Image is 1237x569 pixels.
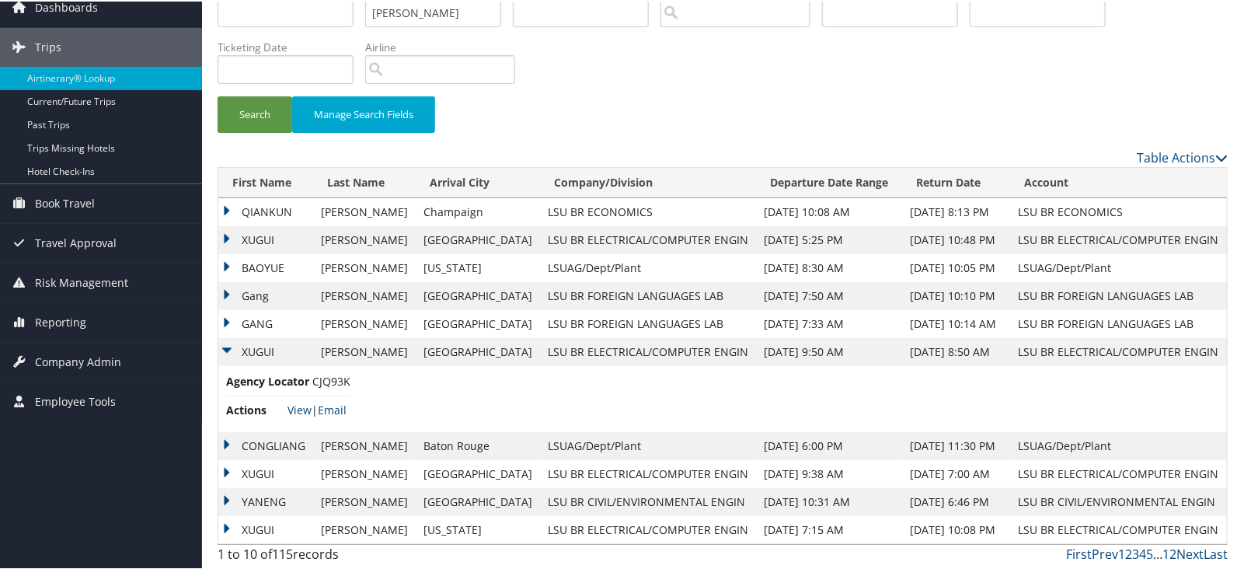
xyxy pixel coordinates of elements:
[1139,544,1146,561] a: 4
[218,197,313,225] td: QIANKUN
[218,459,313,487] td: XUGUI
[313,281,416,309] td: [PERSON_NAME]
[540,197,756,225] td: LSU BR ECONOMICS
[1011,225,1227,253] td: LSU BR ELECTRICAL/COMPUTER ENGIN
[903,459,1011,487] td: [DATE] 7:00 AM
[1011,309,1227,337] td: LSU BR FOREIGN LANGUAGES LAB
[218,487,313,515] td: YANENG
[416,459,540,487] td: [GEOGRAPHIC_DATA]
[903,225,1011,253] td: [DATE] 10:48 PM
[416,515,540,543] td: [US_STATE]
[416,337,540,365] td: [GEOGRAPHIC_DATA]
[313,431,416,459] td: [PERSON_NAME]
[313,225,416,253] td: [PERSON_NAME]
[1011,281,1227,309] td: LSU BR FOREIGN LANGUAGES LAB
[1011,253,1227,281] td: LSUAG/Dept/Plant
[1118,544,1125,561] a: 1
[416,487,540,515] td: [GEOGRAPHIC_DATA]
[218,225,313,253] td: XUGUI
[313,515,416,543] td: [PERSON_NAME]
[226,400,284,417] span: Actions
[903,431,1011,459] td: [DATE] 11:30 PM
[218,281,313,309] td: Gang
[218,515,313,543] td: XUGUI
[416,166,540,197] th: Arrival City: activate to sort column ascending
[416,253,540,281] td: [US_STATE]
[903,253,1011,281] td: [DATE] 10:05 PM
[1162,544,1176,561] a: 12
[1204,544,1228,561] a: Last
[1132,544,1139,561] a: 3
[1092,544,1118,561] a: Prev
[1011,431,1227,459] td: LSUAG/Dept/Plant
[313,487,416,515] td: [PERSON_NAME]
[318,401,347,416] a: Email
[312,372,350,387] span: CJQ93K
[226,372,309,389] span: Agency Locator
[540,337,756,365] td: LSU BR ELECTRICAL/COMPUTER ENGIN
[416,281,540,309] td: [GEOGRAPHIC_DATA]
[1011,459,1227,487] td: LSU BR ELECTRICAL/COMPUTER ENGIN
[416,431,540,459] td: Baton Rouge
[903,309,1011,337] td: [DATE] 10:14 AM
[272,544,293,561] span: 115
[35,341,121,380] span: Company Admin
[757,225,903,253] td: [DATE] 5:25 PM
[757,166,903,197] th: Departure Date Range: activate to sort column ascending
[757,487,903,515] td: [DATE] 10:31 AM
[313,459,416,487] td: [PERSON_NAME]
[757,197,903,225] td: [DATE] 10:08 AM
[757,431,903,459] td: [DATE] 6:00 PM
[1011,487,1227,515] td: LSU BR CIVIL/ENVIRONMENTAL ENGIN
[1176,544,1204,561] a: Next
[757,459,903,487] td: [DATE] 9:38 AM
[35,302,86,340] span: Reporting
[540,166,756,197] th: Company/Division
[903,487,1011,515] td: [DATE] 6:46 PM
[1153,544,1162,561] span: …
[1137,148,1228,165] a: Table Actions
[287,401,312,416] a: View
[1146,544,1153,561] a: 5
[218,95,292,131] button: Search
[1011,515,1227,543] td: LSU BR ELECTRICAL/COMPUTER ENGIN
[540,225,756,253] td: LSU BR ELECTRICAL/COMPUTER ENGIN
[757,515,903,543] td: [DATE] 7:15 AM
[540,431,756,459] td: LSUAG/Dept/Plant
[540,487,756,515] td: LSU BR CIVIL/ENVIRONMENTAL ENGIN
[903,166,1011,197] th: Return Date: activate to sort column ascending
[1066,544,1092,561] a: First
[313,166,416,197] th: Last Name: activate to sort column ascending
[757,281,903,309] td: [DATE] 7:50 AM
[313,309,416,337] td: [PERSON_NAME]
[1011,166,1227,197] th: Account: activate to sort column ascending
[540,459,756,487] td: LSU BR ELECTRICAL/COMPUTER ENGIN
[903,515,1011,543] td: [DATE] 10:08 PM
[757,309,903,337] td: [DATE] 7:33 AM
[540,309,756,337] td: LSU BR FOREIGN LANGUAGES LAB
[287,401,347,416] span: |
[1011,197,1227,225] td: LSU BR ECONOMICS
[757,253,903,281] td: [DATE] 8:30 AM
[903,197,1011,225] td: [DATE] 8:13 PM
[365,38,527,54] label: Airline
[540,281,756,309] td: LSU BR FOREIGN LANGUAGES LAB
[1125,544,1132,561] a: 2
[416,309,540,337] td: [GEOGRAPHIC_DATA]
[35,222,117,261] span: Travel Approval
[292,95,435,131] button: Manage Search Fields
[313,337,416,365] td: [PERSON_NAME]
[313,197,416,225] td: [PERSON_NAME]
[540,253,756,281] td: LSUAG/Dept/Plant
[903,281,1011,309] td: [DATE] 10:10 PM
[35,26,61,65] span: Trips
[218,431,313,459] td: CONGLIANG
[1011,337,1227,365] td: LSU BR ELECTRICAL/COMPUTER ENGIN
[35,183,95,222] span: Book Travel
[218,38,365,54] label: Ticketing Date
[416,225,540,253] td: [GEOGRAPHIC_DATA]
[218,309,313,337] td: GANG
[218,166,313,197] th: First Name: activate to sort column ascending
[757,337,903,365] td: [DATE] 9:50 AM
[218,337,313,365] td: XUGUI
